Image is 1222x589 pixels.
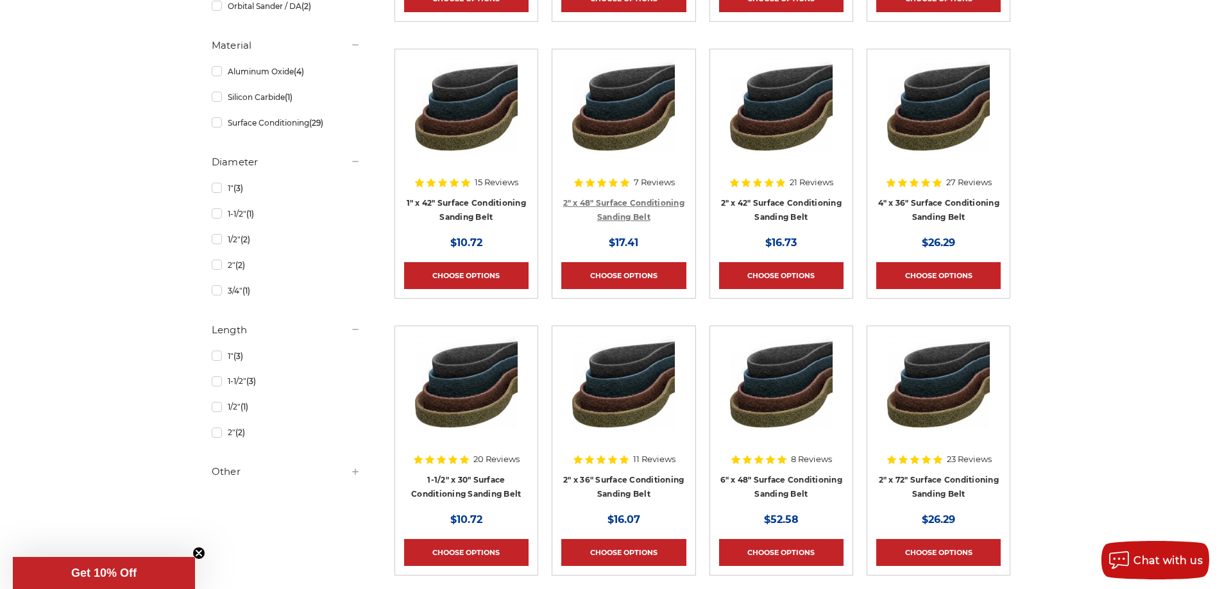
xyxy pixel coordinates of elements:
a: Choose Options [719,539,844,566]
a: Surface Conditioning [212,112,361,134]
a: 1"x42" Surface Conditioning Sanding Belts [404,58,529,183]
a: Silicon Carbide [212,86,361,108]
a: 1" x 42" Surface Conditioning Sanding Belt [407,198,526,222]
a: 1.5"x30" Surface Conditioning Sanding Belts [404,335,529,460]
img: 6"x48" Surface Conditioning Sanding Belts [730,335,833,438]
span: $26.29 [922,513,955,526]
span: 23 Reviews [947,455,992,463]
a: Choose Options [561,539,686,566]
img: 1"x42" Surface Conditioning Sanding Belts [415,58,518,161]
a: 2" x 72" Surface Conditioning Sanding Belt [879,475,999,499]
a: 1/2" [212,395,361,418]
span: $10.72 [450,236,482,249]
img: 1.5"x30" Surface Conditioning Sanding Belts [415,335,518,438]
a: 6" x 48" Surface Conditioning Sanding Belt [720,475,842,499]
h5: Length [212,322,361,338]
img: 4"x36" Surface Conditioning Sanding Belts [887,58,990,161]
h5: Material [212,38,361,53]
a: 4" x 36" Surface Conditioning Sanding Belt [878,198,999,222]
span: (3) [233,351,243,361]
div: Get 10% OffClose teaser [13,557,195,589]
button: Close teaser [192,547,205,560]
span: Get 10% Off [71,567,137,579]
span: $17.41 [609,236,638,249]
img: 2"x72" Surface Conditioning Sanding Belts [887,335,990,438]
span: (2) [235,427,245,437]
a: Choose Options [561,262,686,289]
img: 2"x48" Surface Conditioning Sanding Belts [572,58,675,161]
span: (3) [246,376,256,386]
a: 3/4" [212,279,361,302]
a: 2" x 48" Surface Conditioning Sanding Belt [563,198,684,222]
a: 2" [212,254,361,276]
a: 6"x48" Surface Conditioning Sanding Belts [719,335,844,460]
span: 11 Reviews [633,455,675,463]
a: 1" [212,345,361,367]
a: 2" x 36" Surface Conditioning Sanding Belt [563,475,684,499]
span: (2) [301,1,311,11]
span: (4) [294,67,304,76]
a: Choose Options [876,539,1001,566]
span: (1) [246,209,254,219]
span: (1) [242,286,250,295]
img: 2"x42" Surface Conditioning Sanding Belts [730,58,833,161]
span: (2) [241,235,250,244]
span: $52.58 [764,513,799,526]
span: 20 Reviews [473,455,520,463]
span: $16.07 [607,513,640,526]
a: Choose Options [876,262,1001,289]
img: 2"x36" Surface Conditioning Sanding Belts [572,335,675,438]
a: 2" [212,421,361,444]
a: 1/2" [212,228,361,251]
span: 27 Reviews [946,178,992,187]
span: $10.72 [450,513,482,526]
span: Chat with us [1133,554,1203,567]
a: 2"x72" Surface Conditioning Sanding Belts [876,335,1001,460]
span: (2) [235,260,245,270]
a: 2"x42" Surface Conditioning Sanding Belts [719,58,844,183]
a: Aluminum Oxide [212,60,361,83]
a: Choose Options [719,262,844,289]
h5: Other [212,464,361,479]
a: Choose Options [404,539,529,566]
a: Choose Options [404,262,529,289]
span: (1) [241,402,248,411]
h5: Diameter [212,154,361,170]
a: 1-1/2" x 30" Surface Conditioning Sanding Belt [411,475,521,499]
span: 21 Reviews [790,178,833,187]
a: 2"x36" Surface Conditioning Sanding Belts [561,335,686,460]
span: (1) [285,92,293,102]
a: 2" x 42" Surface Conditioning Sanding Belt [721,198,842,222]
span: (29) [309,118,323,128]
span: $16.73 [765,236,797,249]
a: 1-1/2" [212,370,361,392]
button: Chat with us [1101,541,1209,579]
a: 1-1/2" [212,203,361,225]
a: 2"x48" Surface Conditioning Sanding Belts [561,58,686,183]
span: 7 Reviews [634,178,675,187]
span: 15 Reviews [475,178,518,187]
span: (3) [233,183,243,193]
a: 1" [212,177,361,199]
span: 8 Reviews [791,455,832,463]
span: $26.29 [922,236,955,249]
a: 4"x36" Surface Conditioning Sanding Belts [876,58,1001,183]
